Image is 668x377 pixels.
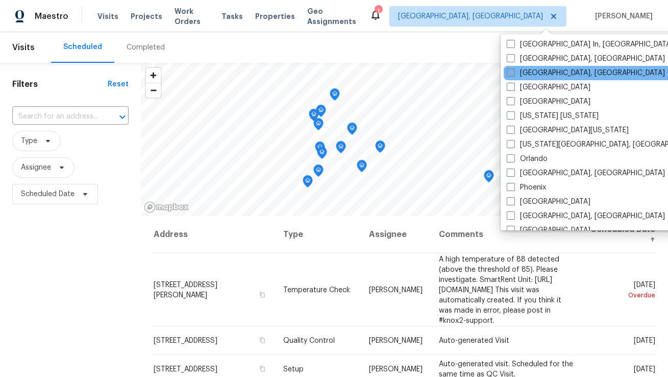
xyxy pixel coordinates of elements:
[141,63,656,216] canvas: Map
[375,6,382,16] div: 1
[315,142,325,157] div: Map marker
[507,197,590,207] label: [GEOGRAPHIC_DATA]
[369,286,423,293] span: [PERSON_NAME]
[258,336,267,345] button: Copy Address
[347,123,357,138] div: Map marker
[154,281,217,298] span: [STREET_ADDRESS][PERSON_NAME]
[507,68,665,78] label: [GEOGRAPHIC_DATA], [GEOGRAPHIC_DATA]
[507,54,665,64] label: [GEOGRAPHIC_DATA], [GEOGRAPHIC_DATA]
[115,110,130,124] button: Open
[484,170,494,186] div: Map marker
[507,125,629,135] label: [GEOGRAPHIC_DATA][US_STATE]
[369,337,423,344] span: [PERSON_NAME]
[21,162,51,173] span: Assignee
[35,11,68,21] span: Maestro
[369,366,423,373] span: [PERSON_NAME]
[154,366,217,373] span: [STREET_ADDRESS]
[283,366,304,373] span: Setup
[21,136,37,146] span: Type
[507,111,599,121] label: [US_STATE] [US_STATE]
[303,175,313,191] div: Map marker
[357,160,367,176] div: Map marker
[175,6,209,27] span: Work Orders
[283,286,350,293] span: Temperature Check
[330,88,340,104] div: Map marker
[283,337,335,344] span: Quality Control
[316,105,326,121] div: Map marker
[439,337,509,344] span: Auto-generated Visit
[398,11,543,21] span: [GEOGRAPHIC_DATA], [GEOGRAPHIC_DATA]
[634,366,655,373] span: [DATE]
[146,68,161,83] button: Zoom in
[258,290,267,299] button: Copy Address
[12,109,100,125] input: Search for an address...
[12,79,108,89] h1: Filters
[507,225,590,235] label: [GEOGRAPHIC_DATA]
[108,79,129,89] div: Reset
[582,216,656,253] th: Scheduled Date ↑
[153,216,275,253] th: Address
[309,109,319,125] div: Map marker
[63,42,102,52] div: Scheduled
[258,364,267,373] button: Copy Address
[313,118,324,134] div: Map marker
[507,211,665,221] label: [GEOGRAPHIC_DATA], [GEOGRAPHIC_DATA]
[507,154,548,164] label: Orlando
[375,140,385,156] div: Map marker
[313,164,324,180] div: Map marker
[317,147,327,162] div: Map marker
[336,141,346,157] div: Map marker
[275,216,361,253] th: Type
[507,97,590,107] label: [GEOGRAPHIC_DATA]
[361,216,431,253] th: Assignee
[591,11,653,21] span: [PERSON_NAME]
[307,6,357,27] span: Geo Assignments
[12,36,35,59] span: Visits
[590,290,655,300] div: Overdue
[146,83,161,98] button: Zoom out
[507,182,546,193] label: Phoenix
[439,255,561,324] span: A high temperature of 88 detected (above the threshold of 85). Please investigate. SmartRent Unit...
[97,11,118,21] span: Visits
[154,337,217,344] span: [STREET_ADDRESS]
[255,11,295,21] span: Properties
[507,82,590,92] label: [GEOGRAPHIC_DATA]
[590,281,655,300] span: [DATE]
[634,337,655,344] span: [DATE]
[21,189,75,199] span: Scheduled Date
[221,13,243,20] span: Tasks
[507,168,665,178] label: [GEOGRAPHIC_DATA], [GEOGRAPHIC_DATA]
[131,11,162,21] span: Projects
[127,42,165,53] div: Completed
[144,201,189,213] a: Mapbox homepage
[431,216,581,253] th: Comments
